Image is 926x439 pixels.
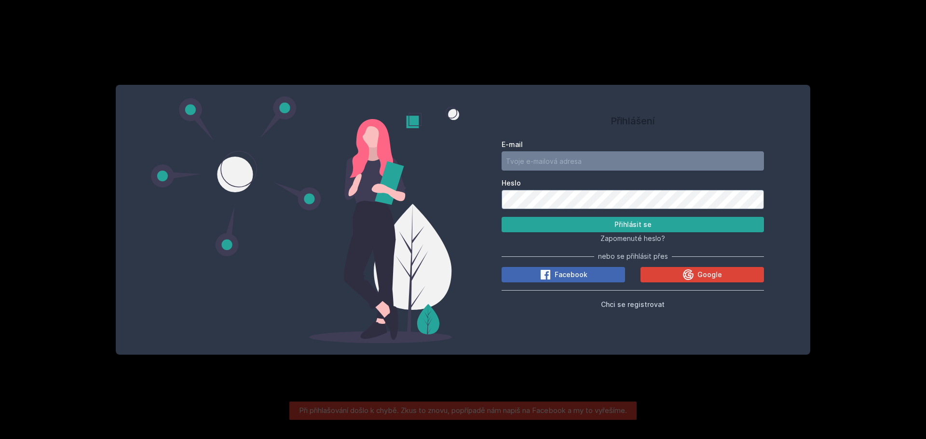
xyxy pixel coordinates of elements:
[640,267,764,282] button: Google
[555,270,587,279] span: Facebook
[502,178,764,188] label: Heslo
[601,300,665,308] span: Chci se registrovat
[601,298,665,310] button: Chci se registrovat
[502,217,764,232] button: Přihlásit se
[502,267,625,282] button: Facebook
[502,151,764,171] input: Tvoje e-mailová adresa
[502,114,764,128] h1: Přihlášení
[502,140,764,149] label: E-mail
[697,270,722,279] span: Google
[600,234,665,242] span: Zapomenuté heslo?
[289,401,637,420] div: Při přihlašování došlo k chybě. Zkus to znovu, popřípadě nám napiš na Facebook a my to vyřešíme.
[598,252,668,261] span: nebo se přihlásit přes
